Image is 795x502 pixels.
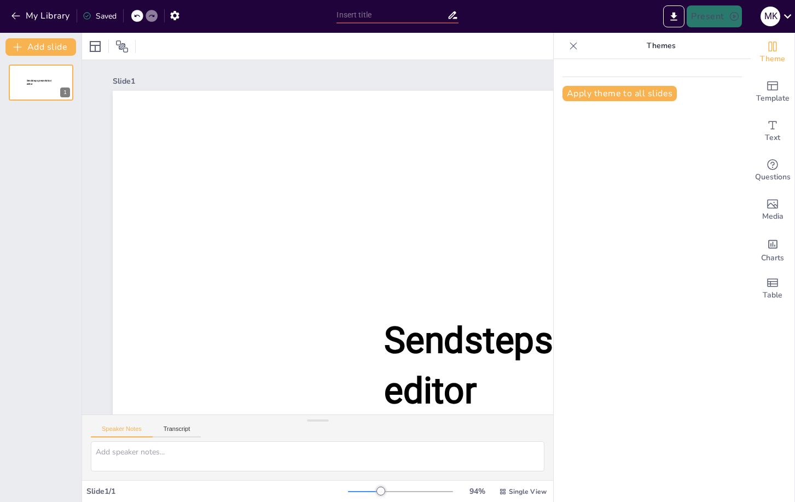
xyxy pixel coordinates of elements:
[9,65,73,101] div: Sendsteps presentation editor1
[384,319,762,411] span: Sendsteps presentation editor
[153,425,201,437] button: Transcript
[8,7,74,25] button: My Library
[751,112,794,151] div: Add text boxes
[756,92,790,104] span: Template
[509,487,547,496] span: Single View
[765,132,780,144] span: Text
[562,86,677,101] button: Apply theme to all slides
[751,190,794,230] div: Add images, graphics, shapes or video
[91,425,153,437] button: Speaker Notes
[5,38,76,56] button: Add slide
[751,151,794,190] div: Get real-time input from your audience
[582,33,740,59] p: Themes
[762,211,784,223] span: Media
[761,5,780,27] button: M K
[751,72,794,112] div: Add ready made slides
[760,53,785,65] span: Theme
[751,269,794,308] div: Add a table
[755,171,791,183] span: Questions
[663,5,684,27] button: Export to PowerPoint
[687,5,741,27] button: Present
[27,79,51,85] span: Sendsteps presentation editor
[761,252,784,264] span: Charts
[115,40,129,53] span: Position
[60,87,70,97] div: 1
[86,486,348,497] div: Slide 1 / 1
[761,7,780,26] div: M K
[83,11,117,21] div: Saved
[763,289,782,301] span: Table
[86,38,104,55] div: Layout
[336,7,446,23] input: Insert title
[464,486,490,497] div: 94 %
[751,230,794,269] div: Add charts and graphs
[751,33,794,72] div: Change the overall theme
